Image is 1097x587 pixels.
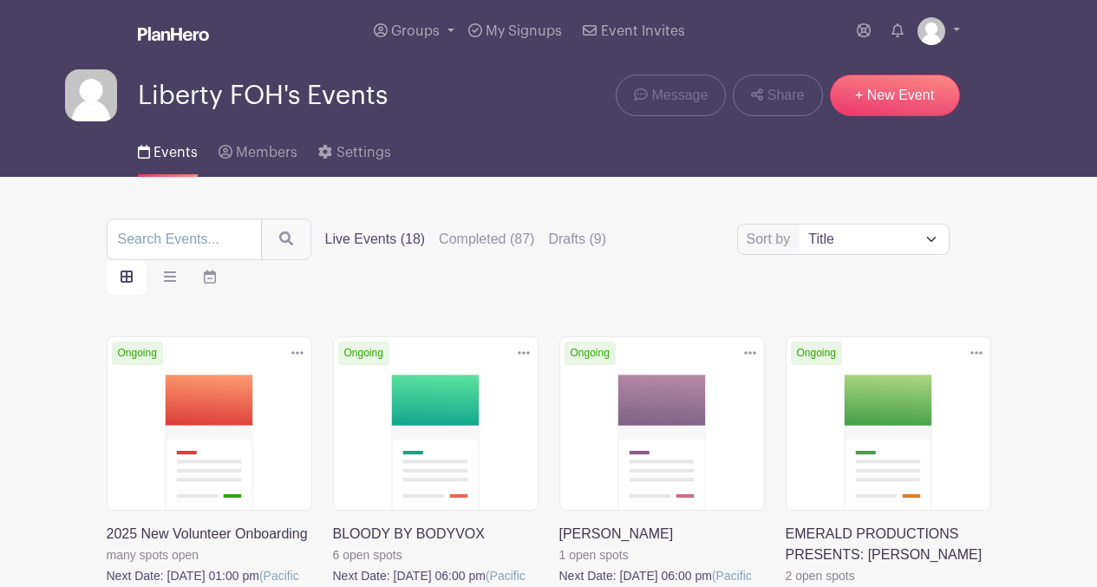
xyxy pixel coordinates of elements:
[107,260,230,295] div: order and view
[325,229,621,250] div: filters
[439,229,534,250] label: Completed (87)
[336,146,391,160] span: Settings
[767,85,805,106] span: Share
[318,121,390,177] a: Settings
[486,24,562,38] span: My Signups
[153,146,198,160] span: Events
[601,24,685,38] span: Event Invites
[733,75,822,116] a: Share
[325,229,426,250] label: Live Events (18)
[391,24,440,38] span: Groups
[107,218,262,260] input: Search Events...
[548,229,606,250] label: Drafts (9)
[138,82,388,110] span: Liberty FOH's Events
[830,75,960,116] a: + New Event
[747,229,796,250] label: Sort by
[219,121,297,177] a: Members
[616,75,726,116] a: Message
[138,121,198,177] a: Events
[236,146,297,160] span: Members
[651,85,708,106] span: Message
[65,69,117,121] img: default-ce2991bfa6775e67f084385cd625a349d9dcbb7a52a09fb2fda1e96e2d18dcdb.png
[138,27,209,41] img: logo_white-6c42ec7e38ccf1d336a20a19083b03d10ae64f83f12c07503d8b9e83406b4c7d.svg
[917,17,945,45] img: default-ce2991bfa6775e67f084385cd625a349d9dcbb7a52a09fb2fda1e96e2d18dcdb.png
